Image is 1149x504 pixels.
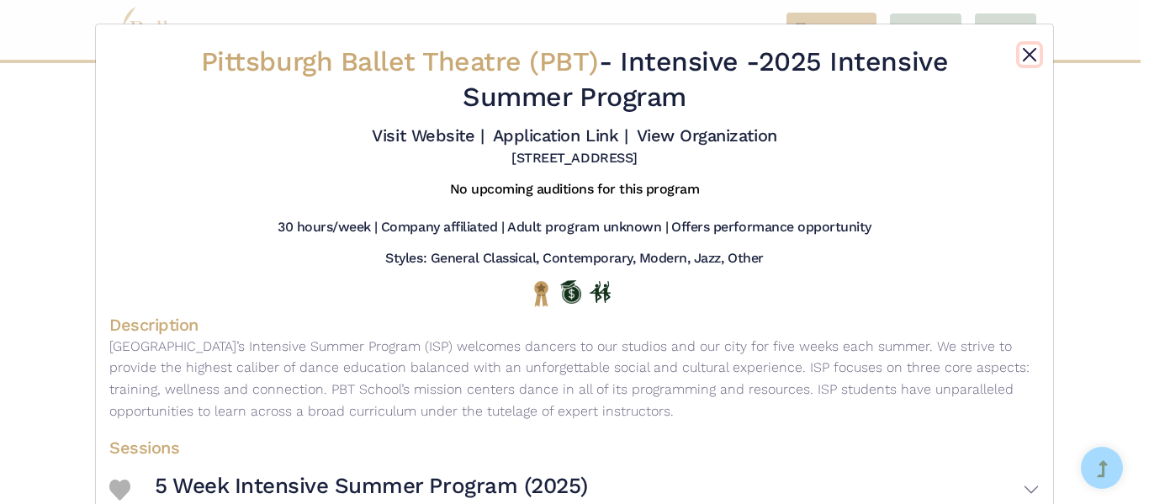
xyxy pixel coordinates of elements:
h4: Description [109,314,1040,336]
h4: Sessions [109,437,1040,459]
h3: 5 Week Intensive Summer Program (2025) [155,472,588,501]
h5: Adult program unknown | [507,219,668,236]
p: [GEOGRAPHIC_DATA]’s Intensive Summer Program (ISP) welcomes dancers to our studios and our city f... [109,336,1040,422]
h5: 30 hours/week | [278,219,378,236]
a: Application Link | [493,125,627,146]
img: Offers Scholarship [560,280,581,304]
button: Close [1019,45,1040,65]
h5: [STREET_ADDRESS] [511,150,637,167]
img: In Person [590,281,611,303]
span: Pittsburgh Ballet Theatre (PBT) [201,45,599,77]
h2: - 2025 Intensive Summer Program [187,45,962,114]
h5: No upcoming auditions for this program [450,181,700,199]
img: Heart [109,480,130,501]
span: Intensive - [620,45,759,77]
a: Visit Website | [372,125,484,146]
a: View Organization [637,125,777,146]
img: National [531,280,552,306]
h5: Styles: General Classical, Contemporary, Modern, Jazz, Other [385,250,763,268]
h5: Offers performance opportunity [671,219,871,236]
h5: Company affiliated | [381,219,504,236]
